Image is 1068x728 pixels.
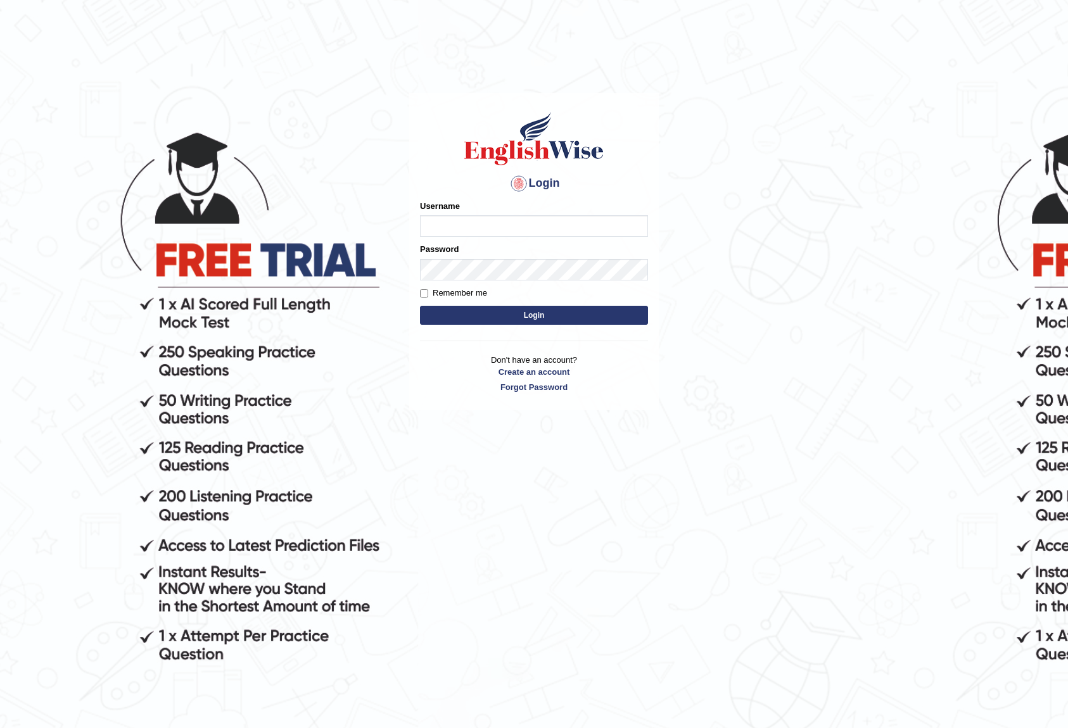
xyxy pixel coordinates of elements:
input: Remember me [420,289,428,298]
p: Don't have an account? [420,354,648,393]
button: Login [420,306,648,325]
label: Password [420,243,459,255]
label: Username [420,200,460,212]
label: Remember me [420,287,487,299]
img: Logo of English Wise sign in for intelligent practice with AI [462,110,606,167]
h4: Login [420,173,648,194]
a: Forgot Password [420,381,648,393]
a: Create an account [420,366,648,378]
